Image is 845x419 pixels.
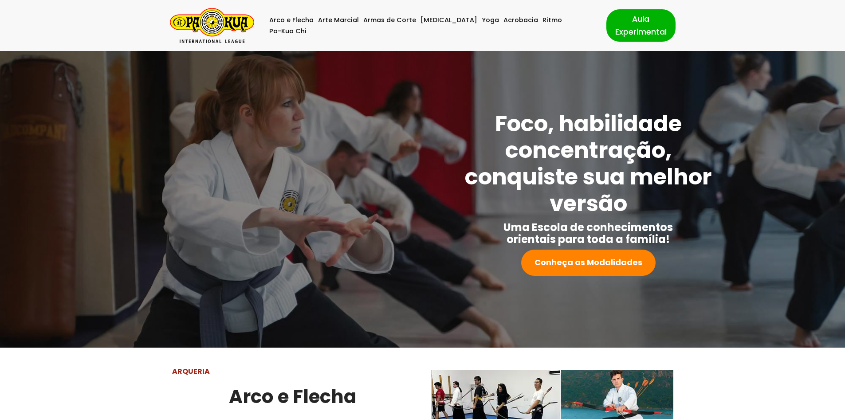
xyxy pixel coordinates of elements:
a: Armas de Corte [363,15,416,26]
a: Ritmo [542,15,562,26]
a: Acrobacia [503,15,538,26]
strong: Foco, habilidade concentração, conquiste sua melhor versão [465,108,712,219]
a: Pa-Kua Brasil Uma Escola de conhecimentos orientais para toda a família. Foco, habilidade concent... [170,8,254,43]
a: [MEDICAL_DATA] [421,15,477,26]
a: Aula Experimental [606,9,676,41]
strong: Arco e Flecha [229,384,357,410]
a: Yoga [482,15,499,26]
a: Arte Marcial [318,15,359,26]
strong: Conheça as Modalidades [535,257,642,268]
a: Pa-Kua Chi [269,26,307,37]
div: Menu primário [267,15,593,37]
strong: Uma Escola de conhecimentos orientais para toda a família! [503,220,673,247]
strong: ARQUERIA [172,366,210,376]
a: Conheça as Modalidades [521,250,656,276]
a: Arco e Flecha [269,15,314,26]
